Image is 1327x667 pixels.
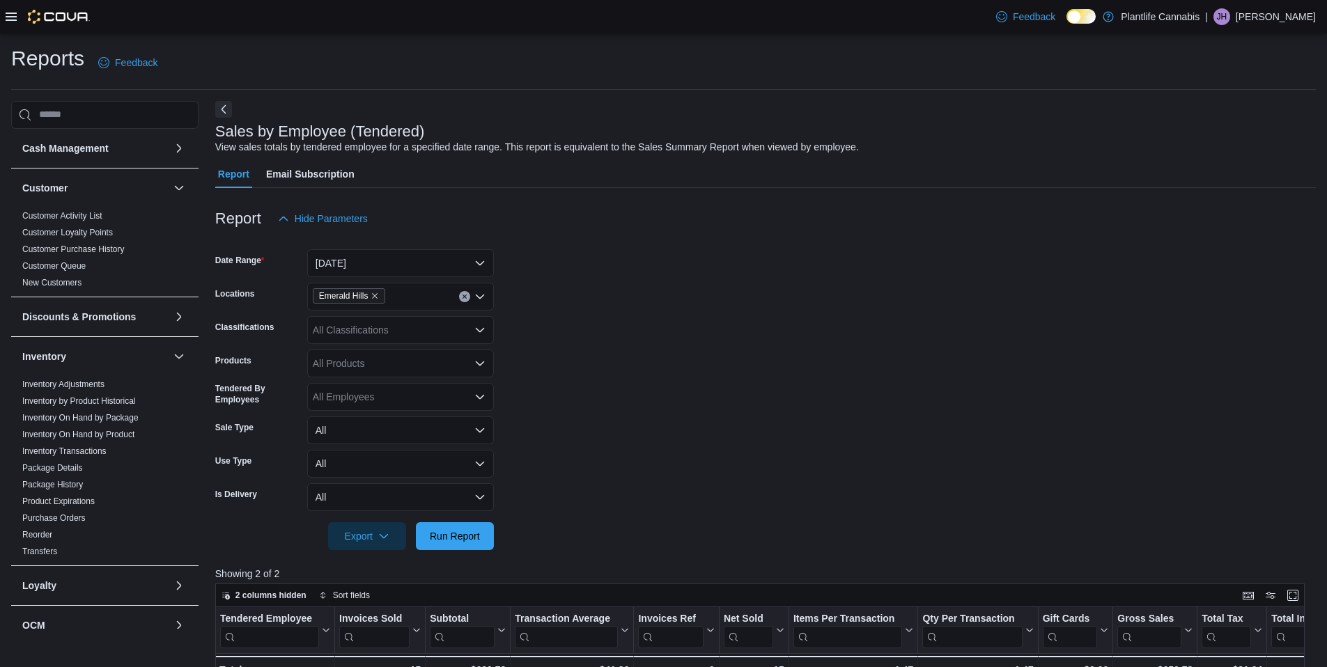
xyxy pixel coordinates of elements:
[215,422,254,433] label: Sale Type
[22,210,102,221] span: Customer Activity List
[22,530,52,540] a: Reorder
[171,180,187,196] button: Customer
[1205,8,1208,25] p: |
[339,612,410,625] div: Invoices Sold
[724,612,773,625] div: Net Sold
[1213,8,1230,25] div: Jodi Hamilton
[215,288,255,299] label: Locations
[22,261,86,271] a: Customer Queue
[22,547,57,556] a: Transfers
[1202,612,1251,625] div: Total Tax
[515,612,618,648] div: Transaction Average
[22,181,168,195] button: Customer
[333,590,370,601] span: Sort fields
[272,205,373,233] button: Hide Parameters
[328,522,406,550] button: Export
[313,587,375,604] button: Sort fields
[474,291,486,302] button: Open list of options
[22,496,95,506] a: Product Expirations
[793,612,914,648] button: Items Per Transaction
[215,322,274,333] label: Classifications
[22,413,139,423] a: Inventory On Hand by Package
[22,350,66,363] h3: Inventory
[1285,587,1301,604] button: Enter fullscreen
[295,212,368,226] span: Hide Parameters
[22,244,125,254] a: Customer Purchase History
[22,228,113,237] a: Customer Loyalty Points
[1042,612,1108,648] button: Gift Cards
[215,355,251,366] label: Products
[459,291,470,302] button: Clear input
[11,376,199,565] div: Inventory
[22,310,136,324] h3: Discounts & Promotions
[22,396,136,406] a: Inventory by Product Historical
[22,546,57,557] span: Transfers
[1217,8,1227,25] span: JH
[215,140,859,155] div: View sales totals by tendered employee for a specified date range. This report is equivalent to t...
[430,612,495,625] div: Subtotal
[22,278,82,288] a: New Customers
[22,277,82,288] span: New Customers
[22,181,68,195] h3: Customer
[307,483,494,511] button: All
[22,529,52,540] span: Reorder
[22,479,83,490] span: Package History
[266,160,355,188] span: Email Subscription
[339,612,421,648] button: Invoices Sold
[474,324,486,336] button: Open list of options
[22,462,83,473] span: Package Details
[724,612,773,648] div: Net Sold
[922,612,1033,648] button: Qty Per Transaction
[22,379,104,390] span: Inventory Adjustments
[515,612,618,625] div: Transaction Average
[22,244,125,255] span: Customer Purchase History
[235,590,306,601] span: 2 columns hidden
[1013,10,1055,24] span: Feedback
[22,579,56,593] h3: Loyalty
[22,412,139,423] span: Inventory On Hand by Package
[22,211,102,221] a: Customer Activity List
[216,587,312,604] button: 2 columns hidden
[1042,612,1097,625] div: Gift Cards
[638,612,714,648] button: Invoices Ref
[28,10,90,24] img: Cova
[336,522,398,550] span: Export
[339,612,410,648] div: Invoices Sold
[218,160,249,188] span: Report
[22,480,83,489] a: Package History
[22,429,134,440] span: Inventory On Hand by Product
[1262,587,1279,604] button: Display options
[515,612,629,648] button: Transaction Average
[22,463,83,473] a: Package Details
[313,288,386,304] span: Emerald Hills
[22,141,109,155] h3: Cash Management
[215,101,232,118] button: Next
[220,612,330,648] button: Tendered Employee
[638,612,703,648] div: Invoices Ref
[1117,612,1193,648] button: Gross Sales
[11,207,199,297] div: Customer
[307,249,494,277] button: [DATE]
[220,612,319,648] div: Tendered Employee
[22,513,86,523] a: Purchase Orders
[22,395,136,407] span: Inventory by Product Historical
[22,141,168,155] button: Cash Management
[1117,612,1181,648] div: Gross Sales
[11,45,84,72] h1: Reports
[319,289,368,303] span: Emerald Hills
[22,430,134,439] a: Inventory On Hand by Product
[416,522,494,550] button: Run Report
[93,49,163,77] a: Feedback
[474,391,486,402] button: Open list of options
[1240,587,1257,604] button: Keyboard shortcuts
[22,446,107,456] a: Inventory Transactions
[215,123,425,140] h3: Sales by Employee (Tendered)
[22,260,86,272] span: Customer Queue
[922,612,1022,648] div: Qty Per Transaction
[215,489,257,500] label: Is Delivery
[22,579,168,593] button: Loyalty
[922,612,1022,625] div: Qty Per Transaction
[1117,612,1181,625] div: Gross Sales
[215,255,265,266] label: Date Range
[22,350,168,363] button: Inventory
